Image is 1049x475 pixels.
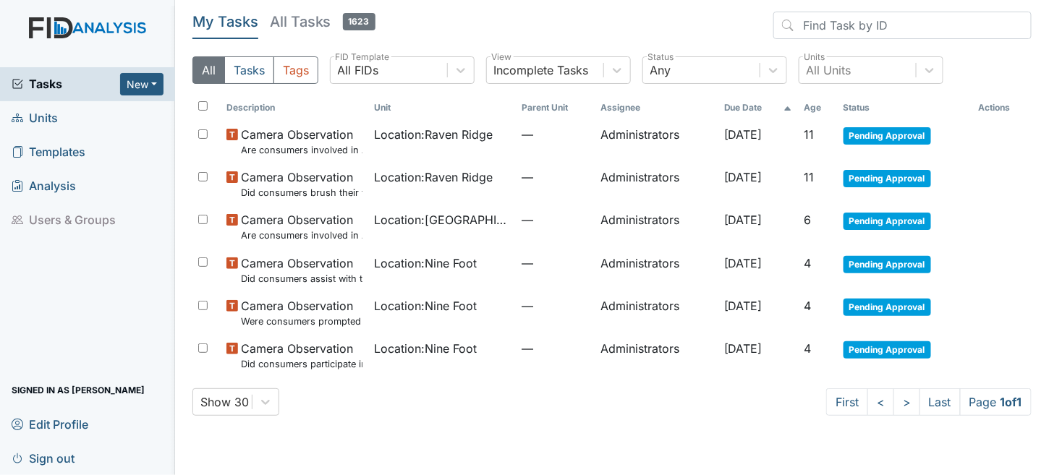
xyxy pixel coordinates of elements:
[522,168,590,186] span: —
[718,95,798,120] th: Toggle SortBy
[241,186,362,200] small: Did consumers brush their teeth after the meal?
[241,228,362,242] small: Are consumers involved in Active Treatment?
[374,211,510,228] span: Location : [GEOGRAPHIC_DATA]
[224,56,274,84] button: Tasks
[804,127,814,142] span: 11
[826,388,1032,416] nav: task-pagination
[241,254,362,286] span: Camera Observation Did consumers assist with the clean up?
[241,314,362,328] small: Were consumers prompted and/or assisted with washing their hands for meal prep?
[241,126,362,157] span: Camera Observation Are consumers involved in Active Treatment?
[844,213,931,230] span: Pending Approval
[241,340,362,371] span: Camera Observation Did consumers participate in family style dining?
[120,73,163,95] button: New
[724,213,763,227] span: [DATE]
[1001,395,1022,409] strong: 1 of 1
[12,141,85,163] span: Templates
[773,12,1032,39] input: Find Task by ID
[972,95,1032,120] th: Actions
[12,107,58,129] span: Units
[595,120,718,163] td: Administrators
[273,56,318,84] button: Tags
[374,340,477,357] span: Location : Nine Foot
[12,447,75,469] span: Sign out
[338,61,379,79] div: All FIDs
[804,299,811,313] span: 4
[241,272,362,286] small: Did consumers assist with the clean up?
[241,357,362,371] small: Did consumers participate in family style dining?
[522,297,590,314] span: —
[724,127,763,142] span: [DATE]
[960,388,1032,416] span: Page
[241,211,362,242] span: Camera Observation Are consumers involved in Active Treatment?
[844,170,931,187] span: Pending Approval
[200,393,249,411] div: Show 30
[807,61,851,79] div: All Units
[844,127,931,145] span: Pending Approval
[192,12,258,32] h5: My Tasks
[198,101,208,111] input: Toggle All Rows Selected
[844,256,931,273] span: Pending Approval
[920,388,961,416] a: Last
[595,205,718,248] td: Administrators
[595,291,718,334] td: Administrators
[12,379,145,401] span: Signed in as [PERSON_NAME]
[12,175,76,197] span: Analysis
[522,340,590,357] span: —
[343,13,375,30] span: 1623
[522,126,590,143] span: —
[270,12,375,32] h5: All Tasks
[804,341,811,356] span: 4
[867,388,894,416] a: <
[494,61,589,79] div: Incomplete Tasks
[724,341,763,356] span: [DATE]
[241,297,362,328] span: Camera Observation Were consumers prompted and/or assisted with washing their hands for meal prep?
[724,299,763,313] span: [DATE]
[804,213,811,227] span: 6
[374,297,477,314] span: Location : Nine Foot
[192,56,318,84] div: Type filter
[595,249,718,291] td: Administrators
[374,126,493,143] span: Location : Raven Ridge
[844,341,931,359] span: Pending Approval
[838,95,973,120] th: Toggle SortBy
[724,256,763,270] span: [DATE]
[241,143,362,157] small: Are consumers involved in Active Treatment?
[804,170,814,184] span: 11
[724,170,763,184] span: [DATE]
[368,95,516,120] th: Toggle SortBy
[595,163,718,205] td: Administrators
[374,254,477,272] span: Location : Nine Foot
[650,61,671,79] div: Any
[595,95,718,120] th: Assignee
[221,95,368,120] th: Toggle SortBy
[522,254,590,272] span: —
[374,168,493,186] span: Location : Raven Ridge
[522,211,590,228] span: —
[844,299,931,316] span: Pending Approval
[798,95,837,120] th: Toggle SortBy
[12,75,120,93] a: Tasks
[192,56,225,84] button: All
[595,334,718,377] td: Administrators
[826,388,868,416] a: First
[241,168,362,200] span: Camera Observation Did consumers brush their teeth after the meal?
[12,413,88,435] span: Edit Profile
[517,95,595,120] th: Toggle SortBy
[804,256,811,270] span: 4
[893,388,920,416] a: >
